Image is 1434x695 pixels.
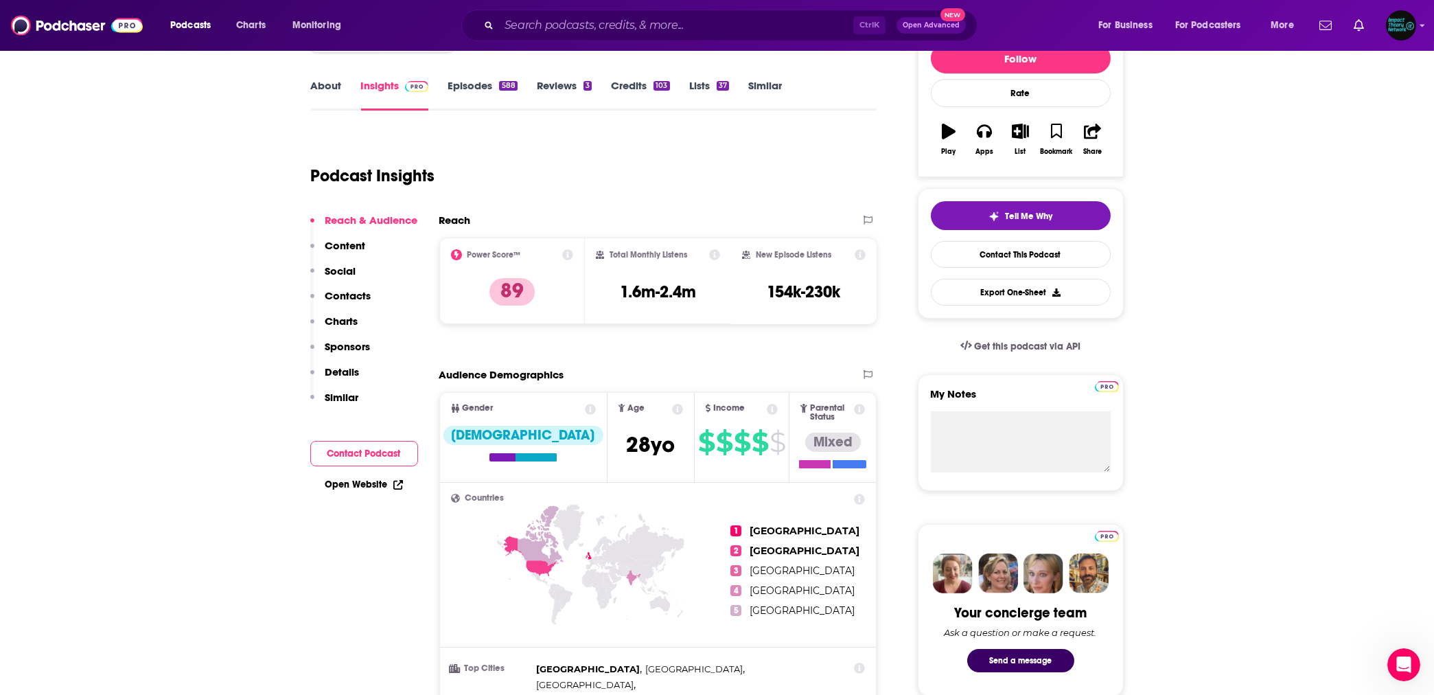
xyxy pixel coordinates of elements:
span: , [537,677,636,693]
h2: New Episode Listens [756,250,831,260]
h2: Total Monthly Listens [610,250,687,260]
p: Content [325,239,366,252]
img: Jon Profile [1069,554,1109,593]
span: [GEOGRAPHIC_DATA] [537,663,640,674]
p: 89 [489,278,535,306]
button: Social [310,264,356,290]
div: Share [1083,148,1102,156]
button: Open AdvancedNew [897,17,966,34]
span: Charts [236,16,266,35]
p: Reach & Audience [325,214,418,227]
div: 588 [499,81,517,91]
a: Lists37 [689,79,729,111]
span: $ [698,431,715,453]
div: Play [941,148,956,156]
span: [GEOGRAPHIC_DATA] [750,545,859,557]
label: My Notes [931,387,1111,411]
div: 3 [583,81,592,91]
img: tell me why sparkle [988,211,999,222]
a: Similar [748,79,782,111]
button: open menu [283,14,359,36]
span: $ [770,431,785,453]
button: Details [310,365,360,391]
button: Follow [931,43,1111,73]
button: Show profile menu [1386,10,1416,41]
span: Tell Me Why [1005,211,1052,222]
a: Pro website [1095,529,1119,542]
button: open menu [1166,14,1261,36]
span: Gender [463,404,494,413]
div: Rate [931,79,1111,107]
span: For Podcasters [1175,16,1241,35]
a: Episodes588 [448,79,517,111]
span: [GEOGRAPHIC_DATA] [750,584,855,597]
a: Get this podcast via API [949,330,1092,363]
button: Content [310,239,366,264]
span: [GEOGRAPHIC_DATA] [750,604,855,617]
button: Contact Podcast [310,441,418,466]
h2: Reach [439,214,471,227]
a: Contact This Podcast [931,241,1111,268]
a: Charts [227,14,274,36]
span: Ctrl K [853,16,886,34]
button: tell me why sparkleTell Me Why [931,201,1111,230]
a: Show notifications dropdown [1348,14,1369,37]
span: 3 [730,565,741,576]
img: Podchaser Pro [405,81,429,92]
a: InsightsPodchaser Pro [361,79,429,111]
img: Podchaser Pro [1095,381,1119,392]
button: Apps [967,115,1002,164]
span: Podcasts [170,16,211,35]
span: Open Advanced [903,22,960,29]
a: About [311,79,342,111]
div: 103 [654,81,669,91]
img: Podchaser Pro [1095,531,1119,542]
span: Age [627,404,645,413]
span: 2 [730,545,741,556]
img: Jules Profile [1024,554,1063,593]
button: List [1002,115,1038,164]
a: Open Website [325,479,403,490]
button: Play [931,115,967,164]
a: Pro website [1095,379,1119,392]
div: Your concierge team [954,604,1087,622]
img: Podchaser - Follow, Share and Rate Podcasts [11,12,143,38]
span: Countries [465,494,505,503]
span: [GEOGRAPHIC_DATA] [750,525,859,537]
p: Social [325,264,356,277]
img: Barbara Profile [978,554,1018,593]
span: 1 [730,525,741,536]
span: 5 [730,605,741,616]
a: Show notifications dropdown [1314,14,1337,37]
p: Similar [325,391,359,404]
p: Charts [325,315,358,328]
button: open menu [1089,14,1170,36]
div: Bookmark [1040,148,1072,156]
div: Ask a question or make a request. [945,627,1097,638]
img: User Profile [1386,10,1416,41]
span: [GEOGRAPHIC_DATA] [750,565,855,577]
span: [GEOGRAPHIC_DATA] [645,663,743,674]
button: Reach & Audience [310,214,418,239]
p: Contacts [325,289,371,302]
img: Sydney Profile [933,554,973,593]
button: Contacts [310,289,371,315]
iframe: Intercom live chat [1387,648,1420,681]
span: Income [713,404,745,413]
div: Search podcasts, credits, & more... [474,10,991,41]
p: Sponsors [325,340,371,353]
span: New [940,8,965,21]
h2: Audience Demographics [439,368,564,381]
h3: Top Cities [451,664,531,673]
h3: 1.6m-2.4m [620,282,696,302]
h3: 154k-230k [767,282,841,302]
a: Reviews3 [537,79,592,111]
button: open menu [1261,14,1311,36]
div: [DEMOGRAPHIC_DATA] [443,426,603,445]
span: [GEOGRAPHIC_DATA] [537,679,634,690]
span: Logged in as rich38187 [1386,10,1416,41]
span: 4 [730,585,741,596]
div: Mixed [805,433,861,452]
button: Share [1074,115,1110,164]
